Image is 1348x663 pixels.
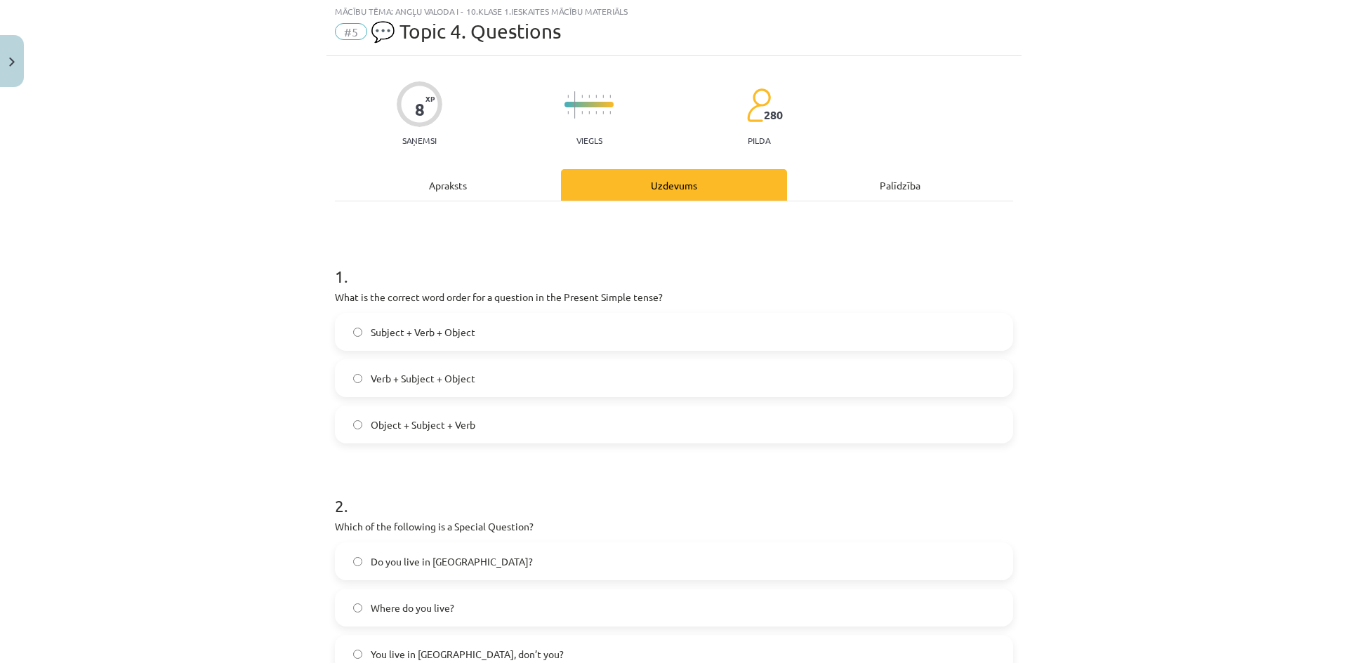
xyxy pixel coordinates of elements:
p: What is the correct word order for a question in the Present Simple tense? [335,290,1013,304]
span: Where do you live? [371,601,454,615]
input: You live in [GEOGRAPHIC_DATA], don’t you? [353,650,362,659]
div: 8 [415,100,425,119]
input: Do you live in [GEOGRAPHIC_DATA]? [353,557,362,566]
div: Apraksts [335,169,561,201]
img: icon-short-line-57e1e144782c952c97e751825c79c345078a6d821885a25fce030b3d8c18986b.svg [588,95,590,98]
h1: 1 . [335,242,1013,286]
input: Subject + Verb + Object [353,328,362,337]
span: Object + Subject + Verb [371,417,475,432]
img: icon-short-line-57e1e144782c952c97e751825c79c345078a6d821885a25fce030b3d8c18986b.svg [609,95,611,98]
img: icon-short-line-57e1e144782c952c97e751825c79c345078a6d821885a25fce030b3d8c18986b.svg [609,111,611,114]
p: Viegls [576,135,602,145]
img: icon-short-line-57e1e144782c952c97e751825c79c345078a6d821885a25fce030b3d8c18986b.svg [581,95,583,98]
span: #5 [335,23,367,40]
img: icon-short-line-57e1e144782c952c97e751825c79c345078a6d821885a25fce030b3d8c18986b.svg [581,111,583,114]
div: Uzdevums [561,169,787,201]
input: Where do you live? [353,603,362,612]
span: Subject + Verb + Object [371,325,475,340]
img: icon-short-line-57e1e144782c952c97e751825c79c345078a6d821885a25fce030b3d8c18986b.svg [602,111,604,114]
img: icon-short-line-57e1e144782c952c97e751825c79c345078a6d821885a25fce030b3d8c18986b.svg [595,95,597,98]
span: You live in [GEOGRAPHIC_DATA], don’t you? [371,647,564,662]
img: icon-short-line-57e1e144782c952c97e751825c79c345078a6d821885a25fce030b3d8c18986b.svg [567,111,569,114]
p: pilda [748,135,770,145]
span: Do you live in [GEOGRAPHIC_DATA]? [371,554,533,569]
span: XP [425,95,435,102]
p: Saņemsi [397,135,442,145]
span: 280 [764,109,783,121]
div: Palīdzība [787,169,1013,201]
img: icon-short-line-57e1e144782c952c97e751825c79c345078a6d821885a25fce030b3d8c18986b.svg [588,111,590,114]
img: icon-short-line-57e1e144782c952c97e751825c79c345078a6d821885a25fce030b3d8c18986b.svg [567,95,569,98]
span: 💬 Topic 4. Questions [371,20,561,43]
p: Which of the following is a Special Question? [335,519,1013,534]
input: Object + Subject + Verb [353,420,362,429]
img: icon-long-line-d9ea69661e0d244f92f715978eff75569469978d946b2353a9bb055b3ed8787d.svg [574,91,576,119]
div: Mācību tēma: Angļu valoda i - 10.klase 1.ieskaites mācību materiāls [335,6,1013,16]
input: Verb + Subject + Object [353,374,362,383]
img: icon-short-line-57e1e144782c952c97e751825c79c345078a6d821885a25fce030b3d8c18986b.svg [595,111,597,114]
h1: 2 . [335,471,1013,515]
img: icon-short-line-57e1e144782c952c97e751825c79c345078a6d821885a25fce030b3d8c18986b.svg [602,95,604,98]
img: icon-close-lesson-0947bae3869378f0d4975bcd49f059093ad1ed9edebbc8119c70593378902aed.svg [9,58,15,67]
img: students-c634bb4e5e11cddfef0936a35e636f08e4e9abd3cc4e673bd6f9a4125e45ecb1.svg [746,88,771,123]
span: Verb + Subject + Object [371,371,475,386]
